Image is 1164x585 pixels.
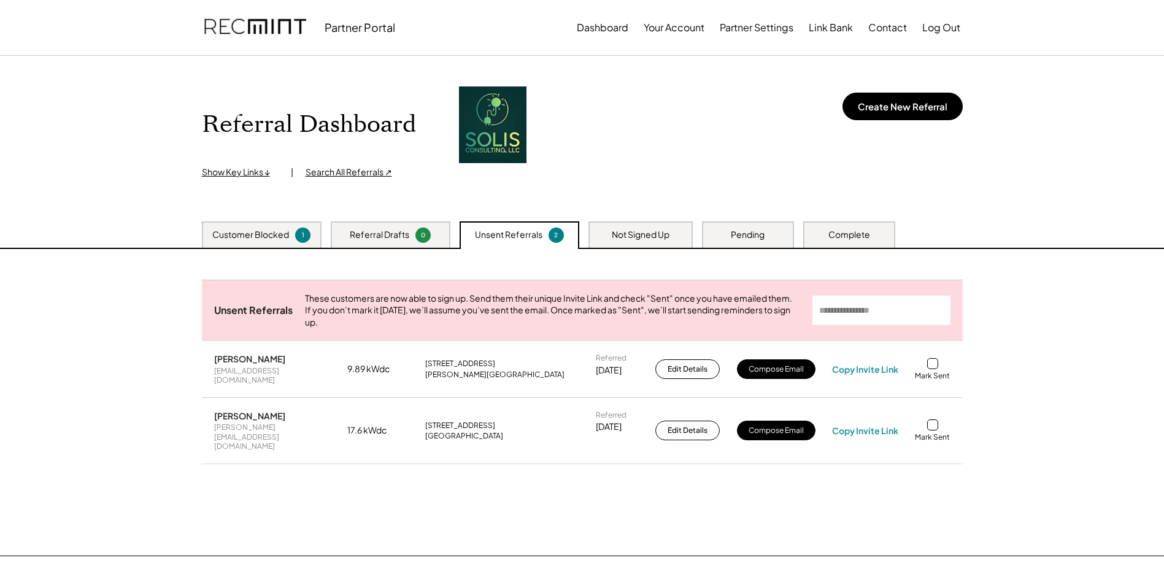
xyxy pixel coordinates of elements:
div: Unsent Referrals [214,304,293,317]
button: Edit Details [655,359,720,379]
img: recmint-logotype%403x.png [204,7,306,48]
button: Your Account [644,15,704,40]
div: Not Signed Up [612,229,669,241]
button: Log Out [922,15,960,40]
button: Link Bank [809,15,853,40]
button: Create New Referral [842,93,963,120]
div: Mark Sent [915,432,950,442]
button: Dashboard [577,15,628,40]
div: Complete [828,229,870,241]
div: [PERSON_NAME] [214,353,285,364]
button: Partner Settings [720,15,793,40]
div: [DATE] [596,364,622,377]
div: Copy Invite Link [832,425,898,436]
div: Partner Portal [325,20,395,34]
button: Edit Details [655,421,720,440]
div: Show Key Links ↓ [202,166,279,178]
div: Referred [596,353,626,363]
div: Unsent Referrals [475,229,542,241]
div: Referred [596,410,626,420]
img: https%3A%2F%2F81c9f9a64b6149b79fe163a7ab40bc5d.cdn.bubble.io%2Ff1743624901462x396004178998782300%... [459,86,526,163]
div: 1 [297,231,309,240]
div: | [291,166,293,178]
div: [PERSON_NAME][GEOGRAPHIC_DATA] [425,370,565,380]
div: [EMAIL_ADDRESS][DOMAIN_NAME] [214,366,331,385]
div: [STREET_ADDRESS] [425,421,495,430]
button: Compose Email [737,421,815,440]
h1: Referral Dashboard [202,110,416,139]
div: 17.6 kWdc [347,424,409,437]
div: These customers are now able to sign up. Send them their unique Invite Link and check "Sent" once... [305,292,800,329]
div: Mark Sent [915,371,950,381]
div: Referral Drafts [350,229,409,241]
div: [GEOGRAPHIC_DATA] [425,431,503,441]
div: Pending [731,229,765,241]
div: Search All Referrals ↗ [306,166,392,178]
div: 2 [550,231,562,240]
div: 0 [417,231,429,240]
div: [PERSON_NAME] [214,410,285,421]
div: [STREET_ADDRESS] [425,359,495,369]
div: Customer Blocked [212,229,289,241]
button: Contact [868,15,907,40]
div: [PERSON_NAME][EMAIL_ADDRESS][DOMAIN_NAME] [214,422,331,451]
div: 9.89 kWdc [347,363,409,375]
button: Compose Email [737,359,815,379]
div: Copy Invite Link [832,364,898,375]
div: [DATE] [596,421,622,433]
